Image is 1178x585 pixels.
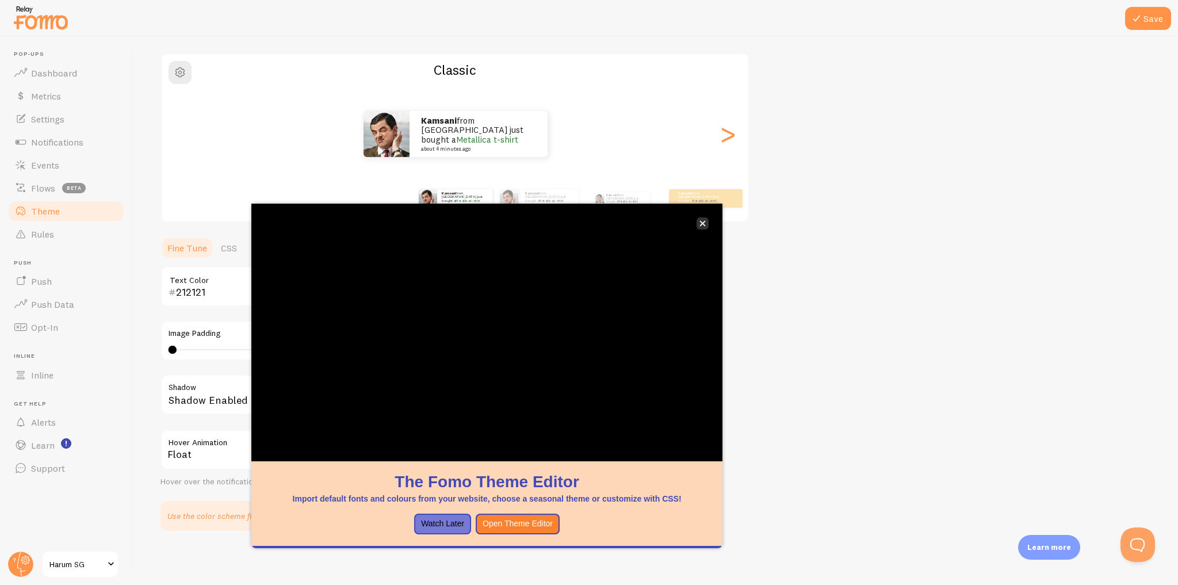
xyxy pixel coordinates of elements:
a: CSS [214,236,244,259]
span: Dashboard [31,67,77,79]
span: Metrics [31,90,61,102]
span: Flows [31,182,55,194]
a: Push Data [7,293,125,316]
strong: Kamsani [606,193,618,197]
a: Opt-In [7,316,125,339]
a: Alerts [7,411,125,434]
strong: Kamsani [442,191,456,196]
button: close, [697,217,709,230]
a: Inline [7,364,125,387]
span: Harum SG [49,557,104,571]
p: from [GEOGRAPHIC_DATA] just bought a [606,192,645,205]
span: Push Data [31,299,74,310]
span: Inline [31,369,53,381]
a: Harum SG [41,550,119,578]
a: Metallica t-shirt [618,200,637,203]
div: The Fomo Theme EditorImport default fonts and colours from your website, choose a seasonal theme ... [251,204,722,548]
span: Get Help [14,400,125,408]
img: Fomo [364,111,410,157]
svg: <p>Watch New Feature Tutorials!</p> [61,438,71,449]
label: Image Padding [169,328,498,339]
div: Float [160,430,506,470]
a: Metallica t-shirt [456,198,480,203]
img: Fomo [595,194,604,203]
div: Learn more [1018,535,1080,560]
span: Inline [14,353,125,360]
a: Theme [7,200,125,223]
span: Events [31,159,59,171]
div: Next slide [721,93,735,175]
p: from [GEOGRAPHIC_DATA] just bought a [421,116,536,152]
span: Push [31,276,52,287]
a: Metallica t-shirt [456,134,518,145]
a: Metrics [7,85,125,108]
div: Shadow Enabled [160,374,506,416]
span: Settings [31,113,64,125]
button: Watch Later [414,514,471,534]
div: Hover over the notification for preview [160,477,506,487]
strong: Kamsani [525,191,540,196]
a: Support [7,457,125,480]
a: Events [7,154,125,177]
a: Metallica t-shirt [539,198,564,203]
a: Notifications [7,131,125,154]
a: Rules [7,223,125,246]
iframe: Help Scout Beacon - Open [1120,527,1155,562]
a: Dashboard [7,62,125,85]
img: fomo-relay-logo-orange.svg [12,3,70,32]
p: from [GEOGRAPHIC_DATA] just bought a [678,191,724,205]
strong: Kamsani [678,191,693,196]
h2: Classic [162,61,748,79]
a: Learn [7,434,125,457]
strong: Kamsani [421,115,457,126]
span: Theme [31,205,60,217]
span: Rules [31,228,54,240]
span: Support [31,462,65,474]
h1: The Fomo Theme Editor [265,471,709,493]
span: beta [62,183,86,193]
span: Learn [31,439,55,451]
p: Use the color scheme from your website [167,510,312,522]
button: Open Theme Editor [476,514,560,534]
p: Learn more [1027,542,1071,553]
a: Flows beta [7,177,125,200]
img: Fomo [500,189,518,208]
a: Push [7,270,125,293]
a: Settings [7,108,125,131]
span: Push [14,259,125,267]
span: Opt-In [31,322,58,333]
span: Pop-ups [14,51,125,58]
small: about 4 minutes ago [421,146,533,152]
img: Fomo [419,189,437,208]
span: Alerts [31,416,56,428]
a: Fine Tune [160,236,214,259]
p: Import default fonts and colours from your website, choose a seasonal theme or customize with CSS! [265,493,709,504]
a: Metallica t-shirt [692,198,717,203]
p: from [GEOGRAPHIC_DATA] just bought a [442,191,488,205]
p: from [GEOGRAPHIC_DATA] just bought a [525,191,573,205]
span: Notifications [31,136,83,148]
